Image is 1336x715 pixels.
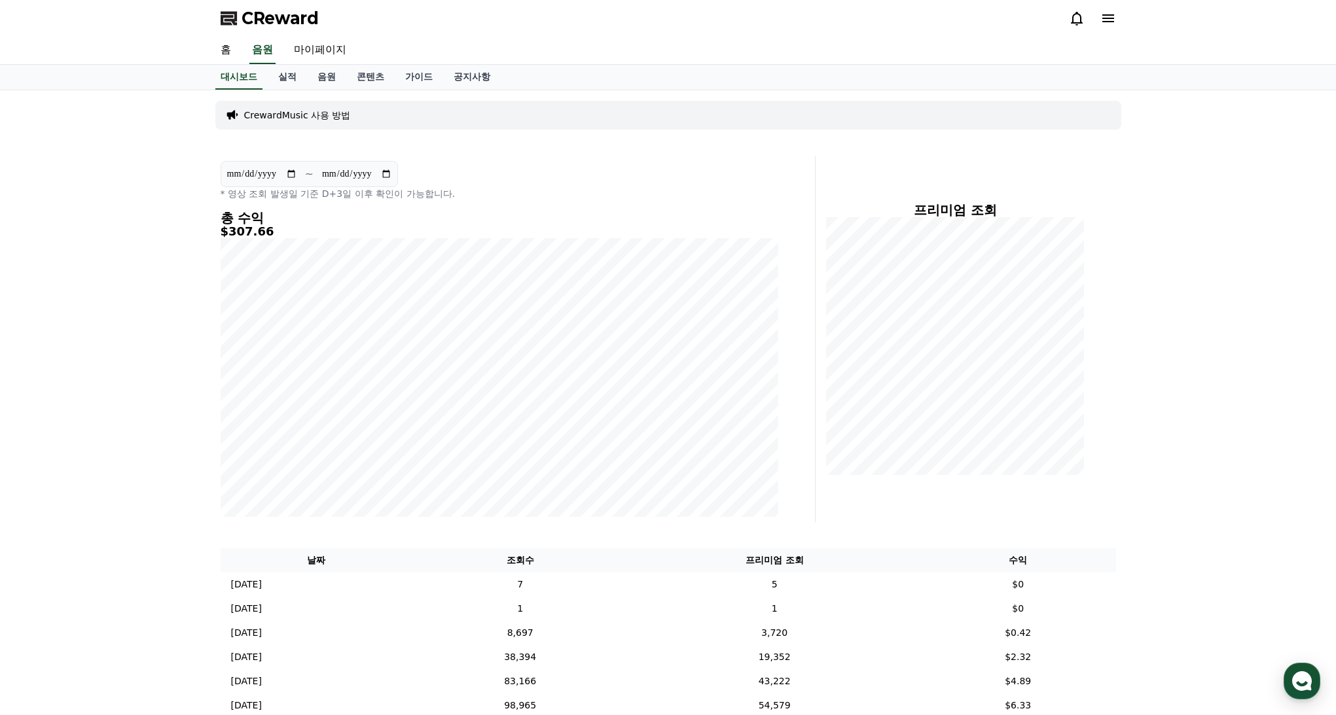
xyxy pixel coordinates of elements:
p: [DATE] [231,674,262,688]
span: Home [33,434,56,445]
p: * 영상 조회 발생일 기준 D+3일 이후 확인이 가능합니다. [221,187,778,200]
a: 홈 [210,37,242,64]
a: 음원 [249,37,276,64]
th: 날짜 [221,548,412,572]
td: $4.89 [920,669,1116,693]
a: 가이드 [395,65,443,90]
a: 공지사항 [443,65,501,90]
h4: 총 수익 [221,211,778,225]
td: $0.42 [920,621,1116,645]
p: [DATE] [231,578,262,591]
td: 3,720 [628,621,920,645]
td: 1 [412,597,628,621]
a: 실적 [268,65,307,90]
td: 83,166 [412,669,628,693]
a: Home [4,415,86,447]
p: ~ [305,166,314,182]
h5: $307.66 [221,225,778,238]
span: Messages [109,435,147,445]
th: 프리미엄 조회 [628,548,920,572]
a: 마이페이지 [283,37,357,64]
td: 38,394 [412,645,628,669]
td: 1 [628,597,920,621]
td: $0 [920,572,1116,597]
td: 8,697 [412,621,628,645]
span: Settings [194,434,226,445]
th: 수익 [920,548,1116,572]
td: 7 [412,572,628,597]
p: [DATE] [231,699,262,712]
a: Settings [169,415,251,447]
a: 대시보드 [215,65,262,90]
a: CrewardMusic 사용 방법 [244,109,351,122]
p: [DATE] [231,626,262,640]
th: 조회수 [412,548,628,572]
h4: 프리미엄 조회 [826,203,1085,217]
a: 음원 [307,65,346,90]
a: CReward [221,8,319,29]
td: 43,222 [628,669,920,693]
p: [DATE] [231,602,262,616]
span: CReward [242,8,319,29]
a: 콘텐츠 [346,65,395,90]
td: 19,352 [628,645,920,669]
a: Messages [86,415,169,447]
td: 5 [628,572,920,597]
td: $0 [920,597,1116,621]
td: $2.32 [920,645,1116,669]
p: [DATE] [231,650,262,664]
